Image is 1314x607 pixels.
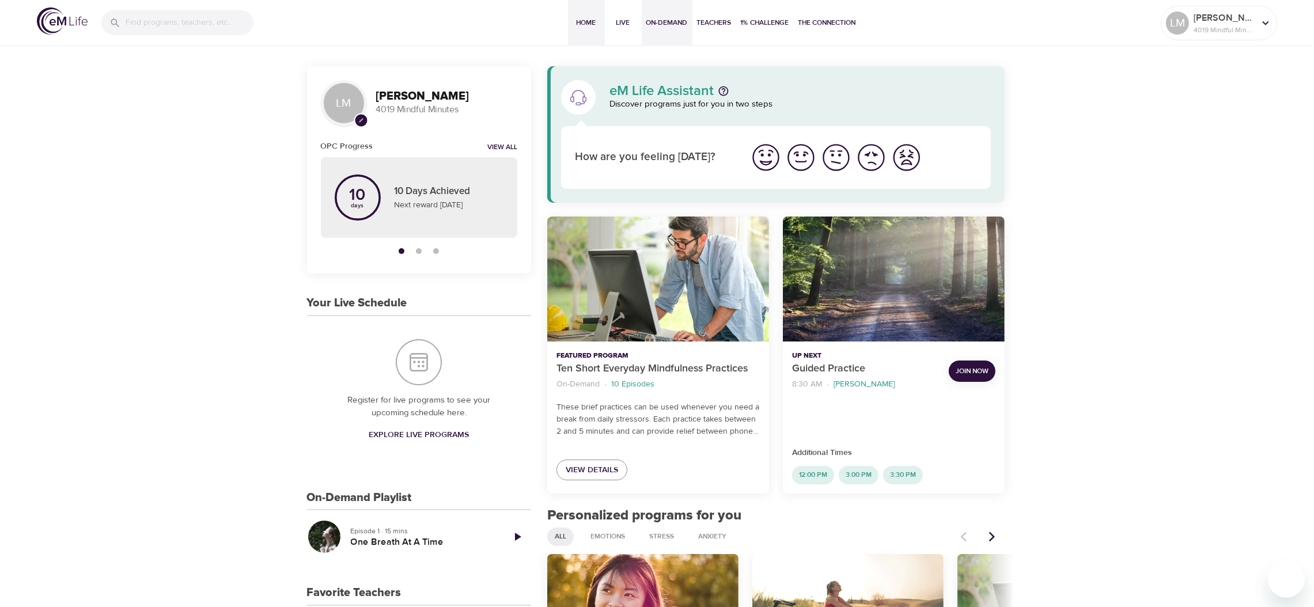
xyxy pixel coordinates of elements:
[646,17,688,29] span: On-Demand
[792,447,995,459] p: Additional Times
[547,528,574,546] div: All
[855,142,887,173] img: bad
[839,470,878,480] span: 3:00 PM
[547,507,1005,524] h2: Personalized programs for you
[556,378,600,390] p: On-Demand
[37,7,88,35] img: logo
[376,103,517,116] p: 4019 Mindful Minutes
[827,377,829,392] li: ·
[891,142,922,173] img: worst
[609,17,637,29] span: Live
[854,140,889,175] button: I'm feeling bad
[548,532,573,541] span: All
[569,88,588,107] img: eM Life Assistant
[321,140,373,153] h6: OPC Progress
[547,217,769,342] button: Ten Short Everyday Mindfulness Practices
[396,339,442,385] img: Your Live Schedule
[839,466,878,484] div: 3:00 PM
[351,536,494,548] h5: One Breath At A Time
[573,17,600,29] span: Home
[883,470,923,480] span: 3:30 PM
[307,491,412,504] h3: On-Demand Playlist
[307,297,407,310] h3: Your Live Schedule
[979,524,1005,549] button: Next items
[883,466,923,484] div: 3:30 PM
[785,142,817,173] img: good
[642,532,681,541] span: Stress
[697,17,732,29] span: Teachers
[792,377,940,392] nav: breadcrumb
[642,528,681,546] div: Stress
[604,377,607,392] li: ·
[798,17,856,29] span: The Connection
[609,84,714,98] p: eM Life Assistant
[748,140,783,175] button: I'm feeling great
[566,463,618,477] span: View Details
[819,140,854,175] button: I'm feeling ok
[792,378,822,390] p: 8:30 AM
[956,365,989,377] span: Join Now
[307,586,402,600] h3: Favorite Teachers
[126,10,253,35] input: Find programs, teachers, etc...
[792,466,834,484] div: 12:00 PM
[503,523,531,551] a: Play Episode
[351,526,494,536] p: Episode 1 · 15 mins
[1166,12,1189,35] div: LM
[330,394,508,420] p: Register for live programs to see your upcoming schedule here.
[583,528,633,546] div: Emotions
[321,80,367,126] div: LM
[783,140,819,175] button: I'm feeling good
[820,142,852,173] img: ok
[584,532,632,541] span: Emotions
[792,470,834,480] span: 12:00 PM
[556,361,760,377] p: Ten Short Everyday Mindfulness Practices
[1194,25,1255,35] p: 4019 Mindful Minutes
[889,140,924,175] button: I'm feeling worst
[792,361,940,377] p: Guided Practice
[395,199,503,211] p: Next reward [DATE]
[364,424,474,446] a: Explore Live Programs
[949,361,995,382] button: Join Now
[750,142,782,173] img: great
[691,532,733,541] span: Anxiety
[487,143,517,153] a: View all notifications
[350,203,366,208] p: days
[350,187,366,203] p: 10
[741,17,789,29] span: 1% Challenge
[369,428,469,442] span: Explore Live Programs
[556,377,760,392] nav: breadcrumb
[1194,11,1255,25] p: [PERSON_NAME]
[556,401,760,438] p: These brief practices can be used whenever you need a break from daily stressors. Each practice t...
[556,460,627,481] a: View Details
[609,98,991,111] p: Discover programs just for you in two steps
[1268,561,1305,598] iframe: Button to launch messaging window
[395,184,503,199] p: 10 Days Achieved
[307,519,342,554] button: One Breath At A Time
[611,378,654,390] p: 10 Episodes
[834,378,895,390] p: [PERSON_NAME]
[691,528,734,546] div: Anxiety
[783,217,1005,342] button: Guided Practice
[376,90,517,103] h3: [PERSON_NAME]
[556,351,760,361] p: Featured Program
[792,351,940,361] p: Up Next
[575,149,734,166] p: How are you feeling [DATE]?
